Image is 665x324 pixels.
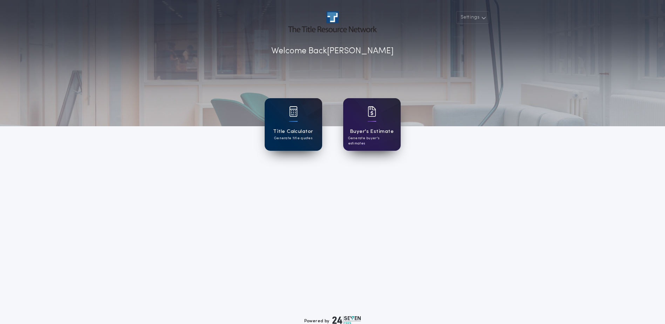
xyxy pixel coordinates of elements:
[271,45,394,58] p: Welcome Back [PERSON_NAME]
[274,136,312,141] p: Generate title quotes
[350,128,394,136] h1: Buyer's Estimate
[289,106,298,117] img: card icon
[288,11,376,32] img: account-logo
[456,11,489,24] button: Settings
[343,98,401,151] a: card iconBuyer's EstimateGenerate buyer's estimates
[273,128,313,136] h1: Title Calculator
[368,106,376,117] img: card icon
[265,98,322,151] a: card iconTitle CalculatorGenerate title quotes
[348,136,396,146] p: Generate buyer's estimates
